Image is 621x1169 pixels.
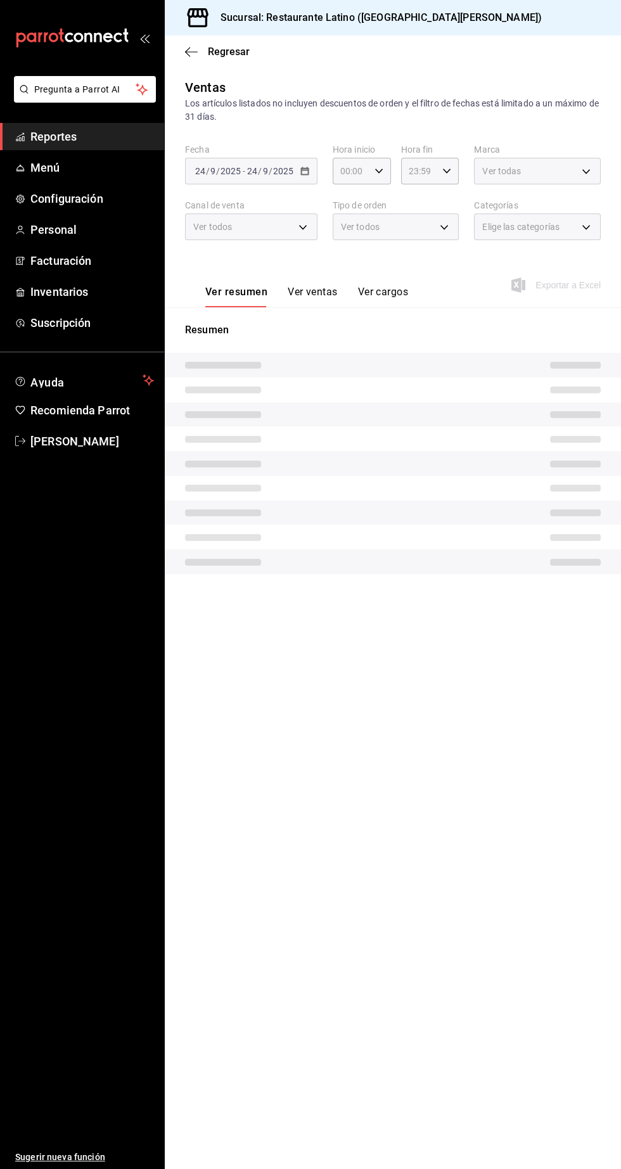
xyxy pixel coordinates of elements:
[30,128,154,145] span: Reportes
[30,373,138,388] span: Ayuda
[216,166,220,176] span: /
[30,402,154,419] span: Recomienda Parrot
[185,46,250,58] button: Regresar
[34,83,136,96] span: Pregunta a Parrot AI
[474,201,601,210] label: Categorías
[269,166,272,176] span: /
[210,10,542,25] h3: Sucursal: Restaurante Latino ([GEOGRAPHIC_DATA][PERSON_NAME])
[333,145,391,154] label: Hora inicio
[482,220,560,233] span: Elige las categorías
[208,46,250,58] span: Regresar
[341,220,380,233] span: Ver todos
[210,166,216,176] input: --
[243,166,245,176] span: -
[205,286,408,307] div: navigation tabs
[139,33,150,43] button: open_drawer_menu
[30,433,154,450] span: [PERSON_NAME]
[185,145,317,154] label: Fecha
[185,201,317,210] label: Canal de venta
[195,166,206,176] input: --
[30,159,154,176] span: Menú
[401,145,459,154] label: Hora fin
[30,221,154,238] span: Personal
[220,166,241,176] input: ----
[185,323,601,338] p: Resumen
[482,165,521,177] span: Ver todas
[30,252,154,269] span: Facturación
[185,97,601,124] div: Los artículos listados no incluyen descuentos de orden y el filtro de fechas está limitado a un m...
[258,166,262,176] span: /
[30,314,154,331] span: Suscripción
[358,286,409,307] button: Ver cargos
[193,220,232,233] span: Ver todos
[15,1151,154,1164] span: Sugerir nueva función
[185,78,226,97] div: Ventas
[14,76,156,103] button: Pregunta a Parrot AI
[205,286,267,307] button: Ver resumen
[30,283,154,300] span: Inventarios
[206,166,210,176] span: /
[333,201,459,210] label: Tipo de orden
[9,92,156,105] a: Pregunta a Parrot AI
[272,166,294,176] input: ----
[262,166,269,176] input: --
[246,166,258,176] input: --
[288,286,338,307] button: Ver ventas
[474,145,601,154] label: Marca
[30,190,154,207] span: Configuración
